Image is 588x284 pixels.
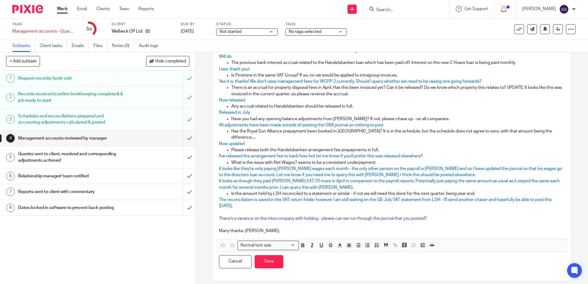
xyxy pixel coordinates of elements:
[219,216,427,221] span: There's a variance on the intercompany with holding - please can we run through the journal that ...
[112,40,134,52] a: Notes (0)
[231,128,565,141] p: Has the Royal Sun Alliance prepayment been booked in [GEOGRAPHIC_DATA]? It is in the schedule, bu...
[12,40,35,52] a: Subtasks
[219,54,232,59] span: Will do
[231,85,565,97] p: There is an accrual for property disposal fees in April. Has this been invoiced yet? Can it be re...
[18,112,124,127] h1: Schedules and reconciliations prepared and accounting adjustments calculated & posted
[89,28,92,31] small: /8
[559,4,569,14] img: svg%3E
[86,26,92,33] div: 3
[289,30,321,34] span: No tags selected
[6,172,15,180] div: 6
[375,7,431,13] input: Search
[219,110,250,115] span: Released in July
[522,6,556,12] p: [PERSON_NAME]
[219,142,244,146] span: Now updated
[18,203,124,212] h1: Dates locked in software to prevent back posting
[6,74,15,83] div: 1
[231,191,565,197] p: Is the amount held by LSH reconciled to a statement or similar - if not we will need this done fo...
[138,6,154,12] a: Reports
[219,167,563,177] span: It looks like they're only paying [PERSON_NAME] wages each month - the only other person on the p...
[231,116,565,122] p: Have you had any opening balance adjustments from [PERSON_NAME]? If not, please chase up - on all...
[219,198,553,208] span: The reconciliation is saved in the VAT return folder however I am still waiting on the QE July VA...
[6,134,15,143] div: 4
[231,160,565,166] p: What is the issue with Net Wages? seems to be a consistent underpayment.
[72,40,89,52] a: Emails
[93,40,107,52] a: Files
[6,56,40,66] button: + Add subtask
[146,56,189,66] button: Hide completed
[181,22,209,27] label: Due by
[96,6,110,12] a: Clients
[18,89,124,105] h1: Records received (confirm bookkeeping completed) & job ready to start
[219,123,383,127] span: All adjustments have been made outside of posting the OBA journal so nothing to post
[231,147,565,153] p: Please release both the Handelsbanken arrangement fee prepayments in full.
[6,203,15,212] div: 8
[231,103,565,109] p: Any accrual related to Handelsbanken should be released in full.
[18,187,124,196] h1: Reports sent to client with commentary
[231,60,565,66] p: The previous bank interest accrual related to the Handelsbanken loan which has been paid off. Int...
[112,22,173,27] label: Client
[18,149,124,165] h1: Queries sent to client, resolved and corresponding adjustments actioned
[6,115,15,124] div: 3
[464,7,488,11] span: Get Support
[231,72,565,78] p: Is Pinstone in the same VAT Group? If so, no vat would be applied to intragroup invoices.
[12,28,74,34] div: Management accounts - Quarterly
[219,255,252,268] button: Cancel
[18,172,124,181] h1: Relationship manager/ team notified
[77,6,87,12] a: Email
[219,154,423,158] span: I've released the arrangement fee to bank fees but let me know if you'd prefer this was released ...
[273,242,295,249] input: Search for option
[219,98,245,102] span: Now released
[12,22,74,27] label: Task
[6,153,15,162] div: 5
[6,93,15,102] div: 2
[18,134,124,143] h1: Management accounts reviewed by manager
[216,22,278,27] label: Status
[139,40,163,52] a: Audit logs
[155,59,186,64] span: Hide completed
[239,242,272,249] span: Normal text size
[57,6,68,12] a: Work
[220,30,241,34] span: Not started
[219,67,249,71] span: I see, thank you!
[219,179,561,189] span: It looks as though they paid [PERSON_NAME] £47.70 more in April in comparison to the payroll repo...
[219,228,565,234] p: Many thanks, [PERSON_NAME].
[12,5,43,13] img: Pixie
[181,29,194,34] span: [DATE]
[6,187,15,196] div: 7
[255,255,283,268] button: Save
[285,22,347,27] label: Tags
[18,74,124,83] h1: Request records/ book visit
[237,241,299,250] div: Search for option
[219,79,482,84] span: Yes it is, thanks! We don't raise management fees for WCPP 2 currently. Should I query whether we...
[119,6,129,12] a: Team
[112,28,142,34] p: Welbeck CP Ltd
[40,40,67,52] a: Client tasks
